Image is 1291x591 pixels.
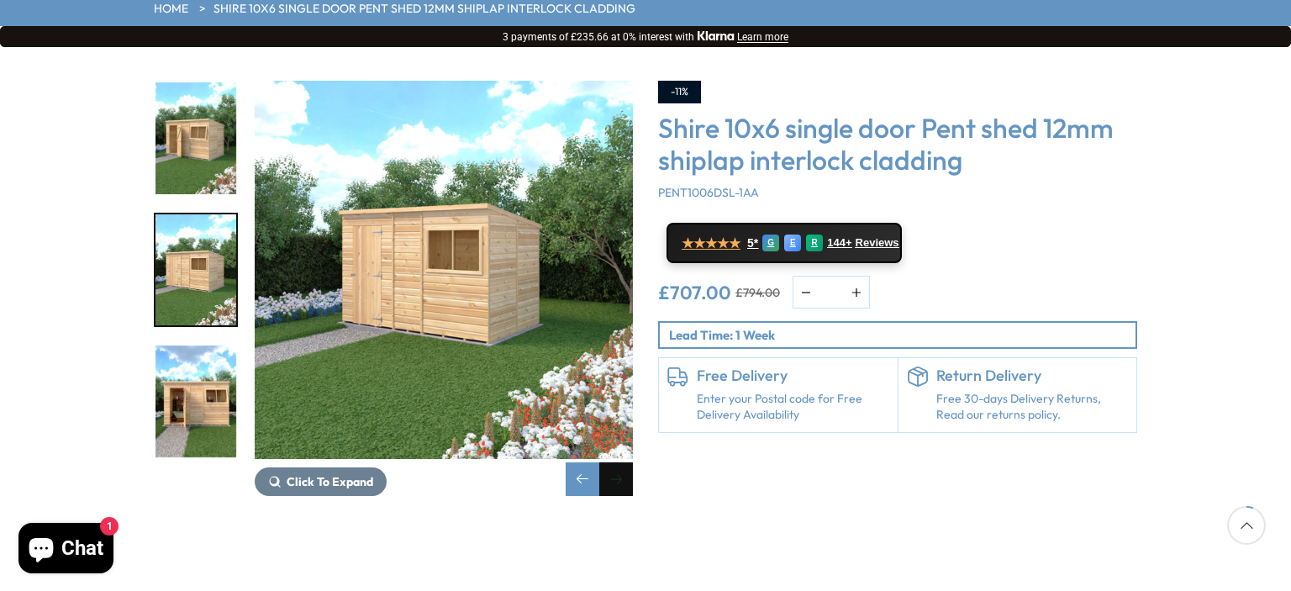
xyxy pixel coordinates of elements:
[936,391,1129,424] p: Free 30-days Delivery Returns, Read our returns policy.
[658,81,701,103] div: -11%
[213,1,635,18] a: Shire 10x6 single door Pent shed 12mm shiplap interlock cladding
[936,367,1129,385] h6: Return Delivery
[154,344,238,459] div: 9 / 9
[155,82,236,194] img: 10x6SDoorshiplappent_GARDEN_RHopen_200x200.jpg
[13,523,119,578] inbox-online-store-chat: Shopify online store chat
[287,474,373,489] span: Click To Expand
[762,235,779,251] div: G
[658,185,759,200] span: PENT1006DSL-1AA
[255,81,633,459] img: Shire 10x6 single door Pent shed 12mm shiplap interlock cladding
[255,81,633,496] div: 8 / 9
[599,462,633,496] div: Next slide
[827,236,851,250] span: 144+
[682,235,740,251] span: ★★★★★
[735,287,780,298] del: £794.00
[697,367,889,385] h6: Free Delivery
[658,112,1137,177] h3: Shire 10x6 single door Pent shed 12mm shiplap interlock cladding
[154,81,238,196] div: 7 / 9
[784,235,801,251] div: E
[806,235,823,251] div: R
[566,462,599,496] div: Previous slide
[669,326,1136,344] p: Lead Time: 1 Week
[658,283,731,302] ins: £707.00
[155,214,236,326] img: 10x6SDoorshiplappent_GARDEN_RH_200x200.jpg
[154,1,188,18] a: HOME
[697,391,889,424] a: Enter your Postal code for Free Delivery Availability
[154,213,238,328] div: 8 / 9
[856,236,899,250] span: Reviews
[155,346,236,457] img: 10x6SDoorshiplappent_GARDEN_FRONTLIFE_200x200.jpg
[255,467,387,496] button: Click To Expand
[667,223,902,263] a: ★★★★★ 5* G E R 144+ Reviews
